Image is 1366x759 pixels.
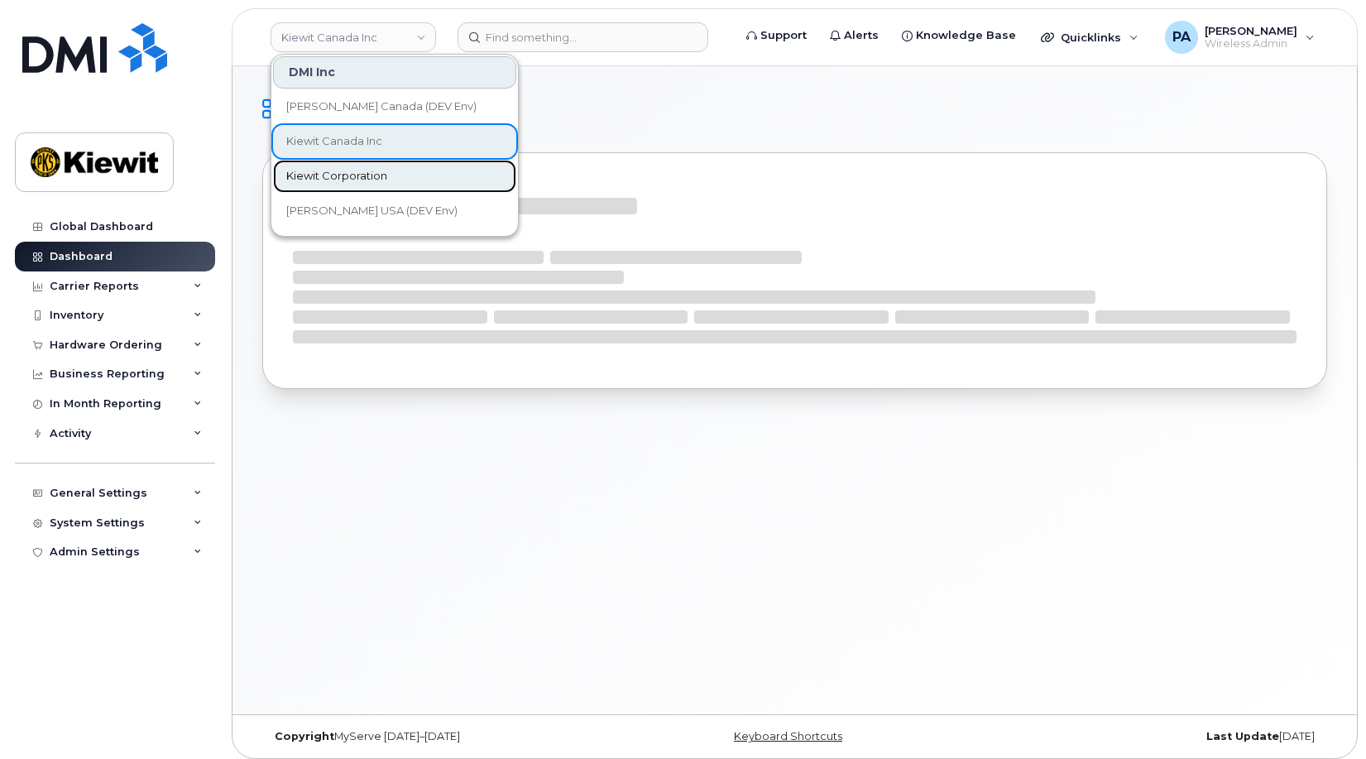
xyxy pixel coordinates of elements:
[273,56,516,89] div: DMI Inc
[275,730,334,742] strong: Copyright
[1294,687,1354,747] iframe: Messenger Launcher
[1206,730,1279,742] strong: Last Update
[273,195,516,228] a: [PERSON_NAME] USA (DEV Env)
[734,730,842,742] a: Keyboard Shortcuts
[286,203,458,219] span: [PERSON_NAME] USA (DEV Env)
[262,730,617,743] div: MyServe [DATE]–[DATE]
[273,125,516,158] a: Kiewit Canada Inc
[273,90,516,123] a: [PERSON_NAME] Canada (DEV Env)
[972,730,1327,743] div: [DATE]
[286,133,382,150] span: Kiewit Canada Inc
[286,168,387,185] span: Kiewit Corporation
[286,98,477,115] span: [PERSON_NAME] Canada (DEV Env)
[273,160,516,193] a: Kiewit Corporation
